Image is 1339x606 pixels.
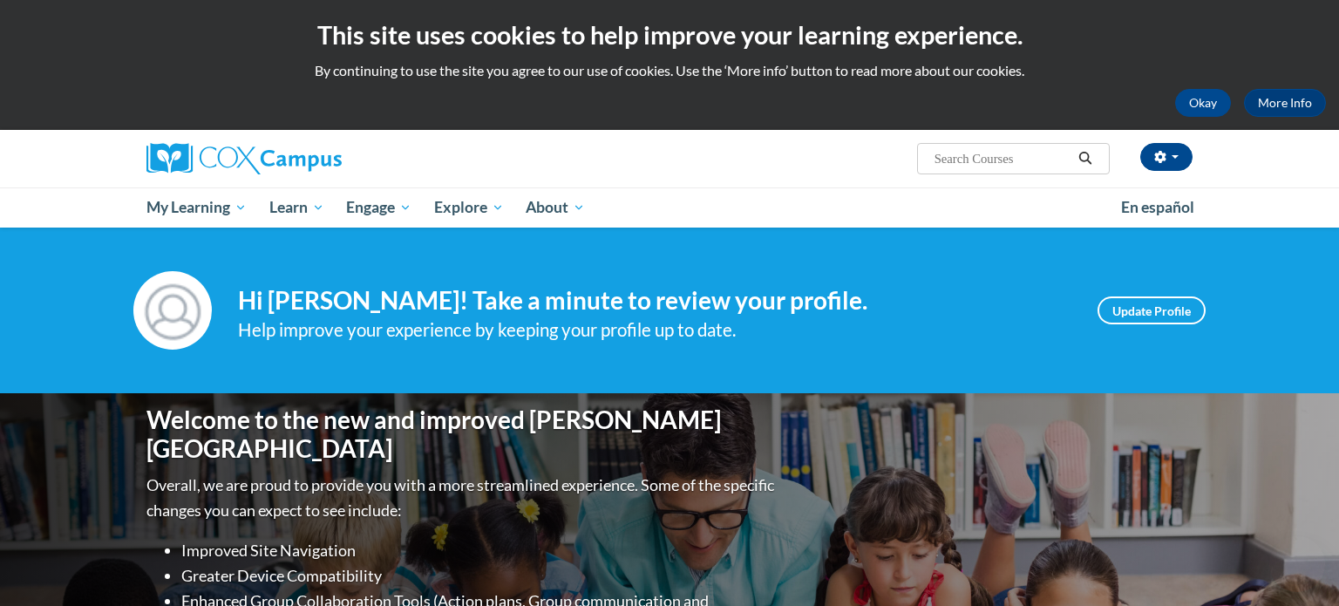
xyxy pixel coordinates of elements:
li: Greater Device Compatibility [181,563,778,589]
span: About [526,197,585,218]
a: Explore [423,187,515,228]
button: Search [1072,148,1098,169]
p: By continuing to use the site you agree to our use of cookies. Use the ‘More info’ button to read... [13,61,1326,80]
li: Improved Site Navigation [181,538,778,563]
span: Engage [346,197,411,218]
img: Cox Campus [146,143,342,174]
img: Profile Image [133,271,212,350]
span: Explore [434,197,504,218]
a: Update Profile [1098,296,1206,324]
span: En español [1121,198,1194,216]
button: Account Settings [1140,143,1193,171]
h2: This site uses cookies to help improve your learning experience. [13,17,1326,52]
a: Learn [258,187,336,228]
iframe: Button to launch messaging window [1269,536,1325,592]
a: Cox Campus [146,143,478,174]
input: Search Courses [933,148,1072,169]
div: Help improve your experience by keeping your profile up to date. [238,316,1071,344]
a: My Learning [135,187,258,228]
div: Main menu [120,187,1219,228]
h4: Hi [PERSON_NAME]! Take a minute to review your profile. [238,286,1071,316]
h1: Welcome to the new and improved [PERSON_NAME][GEOGRAPHIC_DATA] [146,405,778,464]
p: Overall, we are proud to provide you with a more streamlined experience. Some of the specific cha... [146,473,778,523]
span: My Learning [146,197,247,218]
a: Engage [335,187,423,228]
a: En español [1110,189,1206,226]
a: About [515,187,597,228]
span: Learn [269,197,324,218]
a: More Info [1244,89,1326,117]
button: Okay [1175,89,1231,117]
